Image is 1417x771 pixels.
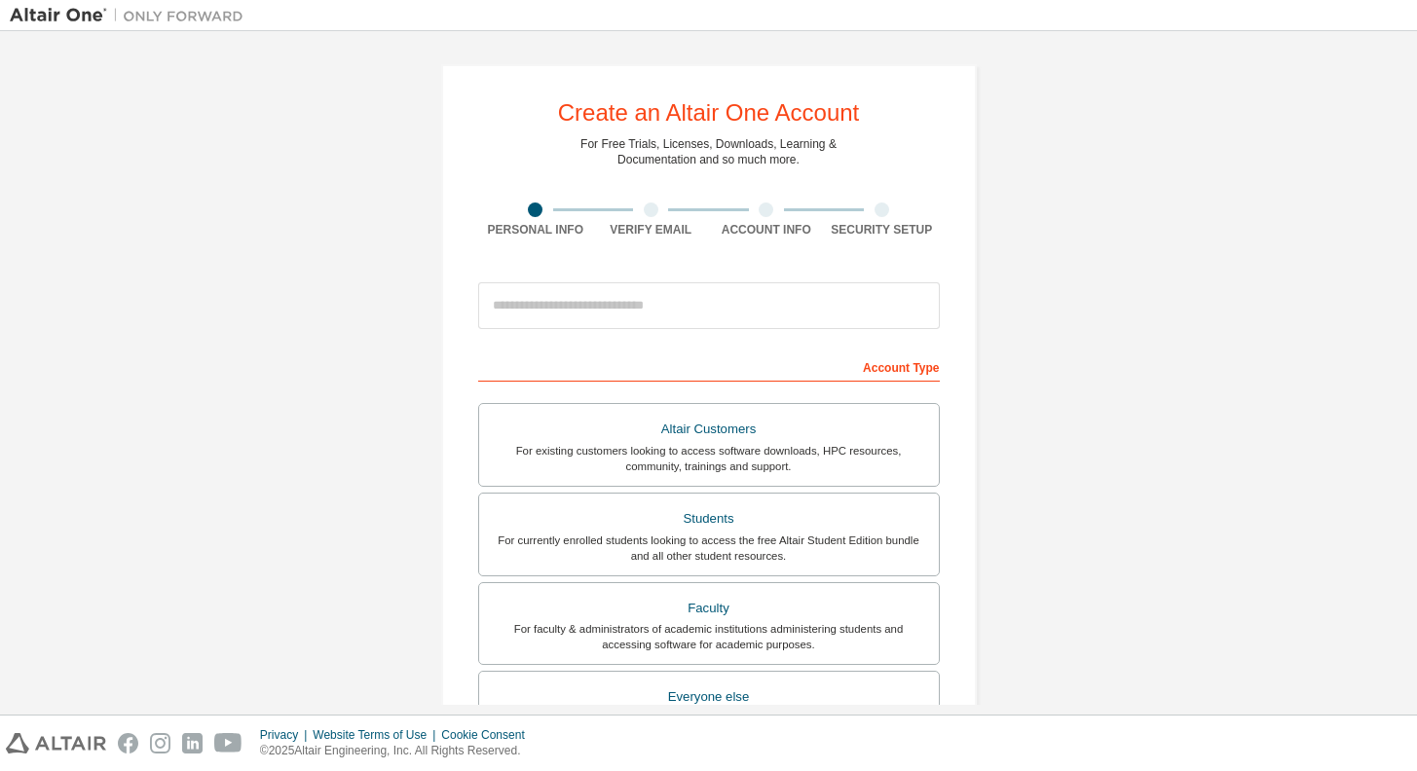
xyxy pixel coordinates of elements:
div: Cookie Consent [441,727,536,743]
div: For Free Trials, Licenses, Downloads, Learning & Documentation and so much more. [580,136,837,167]
div: Security Setup [824,222,940,238]
div: For existing customers looking to access software downloads, HPC resources, community, trainings ... [491,443,927,474]
div: Faculty [491,595,927,622]
img: instagram.svg [150,733,170,753]
img: facebook.svg [118,733,138,753]
p: © 2025 Altair Engineering, Inc. All Rights Reserved. [260,743,537,759]
img: altair_logo.svg [6,733,106,753]
div: Create an Altair One Account [558,101,860,125]
img: Altair One [10,6,253,25]
div: Verify Email [593,222,709,238]
div: Everyone else [491,683,927,711]
div: For faculty & administrators of academic institutions administering students and accessing softwa... [491,621,927,652]
div: Privacy [260,727,313,743]
div: For currently enrolled students looking to access the free Altair Student Edition bundle and all ... [491,532,927,564]
div: Account Info [709,222,825,238]
div: Personal Info [478,222,594,238]
img: linkedin.svg [182,733,203,753]
img: youtube.svg [214,733,242,753]
div: Students [491,505,927,532]
div: Account Type [478,350,940,382]
div: Website Terms of Use [313,727,441,743]
div: Altair Customers [491,416,927,443]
